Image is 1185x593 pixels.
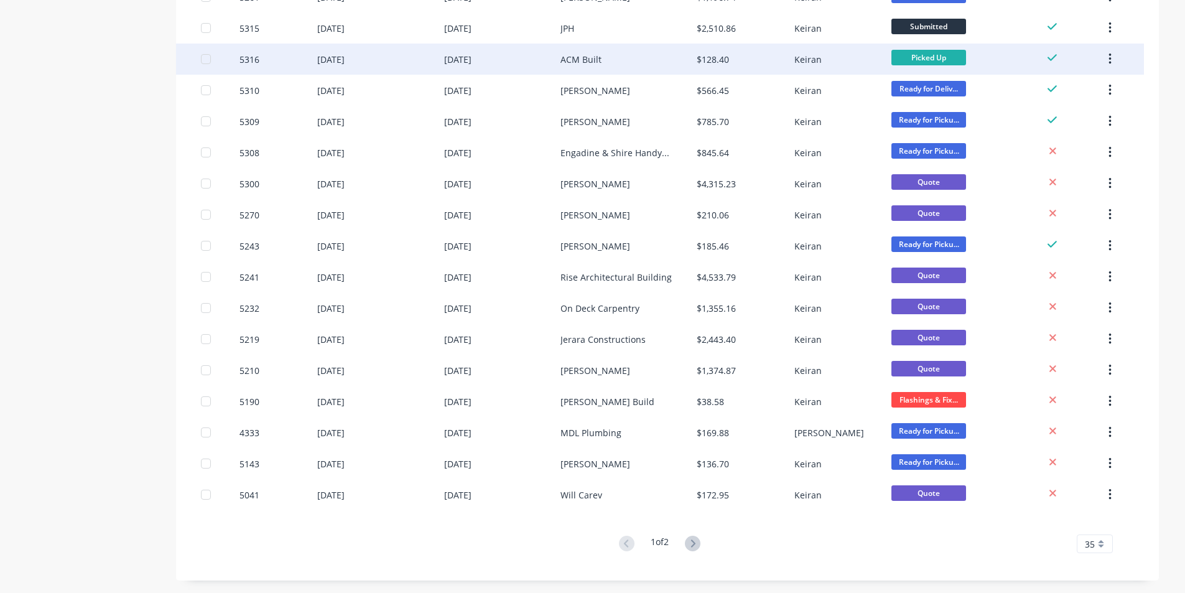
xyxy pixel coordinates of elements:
[317,457,345,470] div: [DATE]
[317,333,345,346] div: [DATE]
[239,271,259,284] div: 5241
[794,208,822,222] div: Keiran
[891,454,966,470] span: Ready for Picku...
[697,177,736,190] div: $4,315.23
[560,364,630,377] div: [PERSON_NAME]
[317,53,345,66] div: [DATE]
[891,330,966,345] span: Quote
[891,143,966,159] span: Ready for Picku...
[697,426,729,439] div: $169.88
[317,208,345,222] div: [DATE]
[444,53,472,66] div: [DATE]
[239,240,259,253] div: 5243
[239,488,259,502] div: 5041
[697,457,729,470] div: $136.70
[794,333,822,346] div: Keiran
[794,84,822,97] div: Keiran
[891,423,966,439] span: Ready for Picku...
[697,395,724,408] div: $38.58
[1085,538,1095,551] span: 35
[239,22,259,35] div: 5315
[317,302,345,315] div: [DATE]
[891,205,966,221] span: Quote
[697,333,736,346] div: $2,443.40
[444,240,472,253] div: [DATE]
[444,457,472,470] div: [DATE]
[697,115,729,128] div: $785.70
[891,392,966,408] span: Flashings & Fix...
[239,333,259,346] div: 5219
[560,302,639,315] div: On Deck Carpentry
[560,177,630,190] div: [PERSON_NAME]
[239,302,259,315] div: 5232
[794,488,822,502] div: Keiran
[794,146,822,159] div: Keiran
[239,84,259,97] div: 5310
[444,364,472,377] div: [DATE]
[239,53,259,66] div: 5316
[317,115,345,128] div: [DATE]
[444,115,472,128] div: [DATE]
[317,84,345,97] div: [DATE]
[891,50,966,65] span: Picked Up
[697,53,729,66] div: $128.40
[891,112,966,128] span: Ready for Picku...
[697,240,729,253] div: $185.46
[891,361,966,376] span: Quote
[444,22,472,35] div: [DATE]
[444,488,472,502] div: [DATE]
[697,146,729,159] div: $845.64
[794,457,822,470] div: Keiran
[317,364,345,377] div: [DATE]
[560,53,602,66] div: ACM Built
[794,271,822,284] div: Keiran
[651,535,669,553] div: 1 of 2
[317,177,345,190] div: [DATE]
[560,271,672,284] div: Rise Architectural Building
[239,457,259,470] div: 5143
[444,333,472,346] div: [DATE]
[794,364,822,377] div: Keiran
[317,395,345,408] div: [DATE]
[560,146,672,159] div: Engadine & Shire Handyman Services
[560,395,654,408] div: [PERSON_NAME] Build
[891,485,966,501] span: Quote
[560,333,646,346] div: Jerara Constructions
[239,115,259,128] div: 5309
[317,240,345,253] div: [DATE]
[697,364,736,377] div: $1,374.87
[444,271,472,284] div: [DATE]
[891,299,966,314] span: Quote
[444,302,472,315] div: [DATE]
[317,22,345,35] div: [DATE]
[891,174,966,190] span: Quote
[560,426,621,439] div: MDL Plumbing
[794,240,822,253] div: Keiran
[794,53,822,66] div: Keiran
[697,271,736,284] div: $4,533.79
[444,395,472,408] div: [DATE]
[317,146,345,159] div: [DATE]
[444,84,472,97] div: [DATE]
[697,488,729,502] div: $172.95
[239,177,259,190] div: 5300
[794,426,864,439] div: [PERSON_NAME]
[560,115,630,128] div: [PERSON_NAME]
[239,364,259,377] div: 5210
[560,457,630,470] div: [PERSON_NAME]
[444,146,472,159] div: [DATE]
[239,208,259,222] div: 5270
[444,426,472,439] div: [DATE]
[317,271,345,284] div: [DATE]
[697,84,729,97] div: $566.45
[560,240,630,253] div: [PERSON_NAME]
[239,426,259,439] div: 4333
[697,208,729,222] div: $210.06
[317,488,345,502] div: [DATE]
[697,302,736,315] div: $1,355.16
[560,84,630,97] div: [PERSON_NAME]
[794,22,822,35] div: Keiran
[891,236,966,252] span: Ready for Picku...
[891,19,966,34] span: Submitted
[891,268,966,283] span: Quote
